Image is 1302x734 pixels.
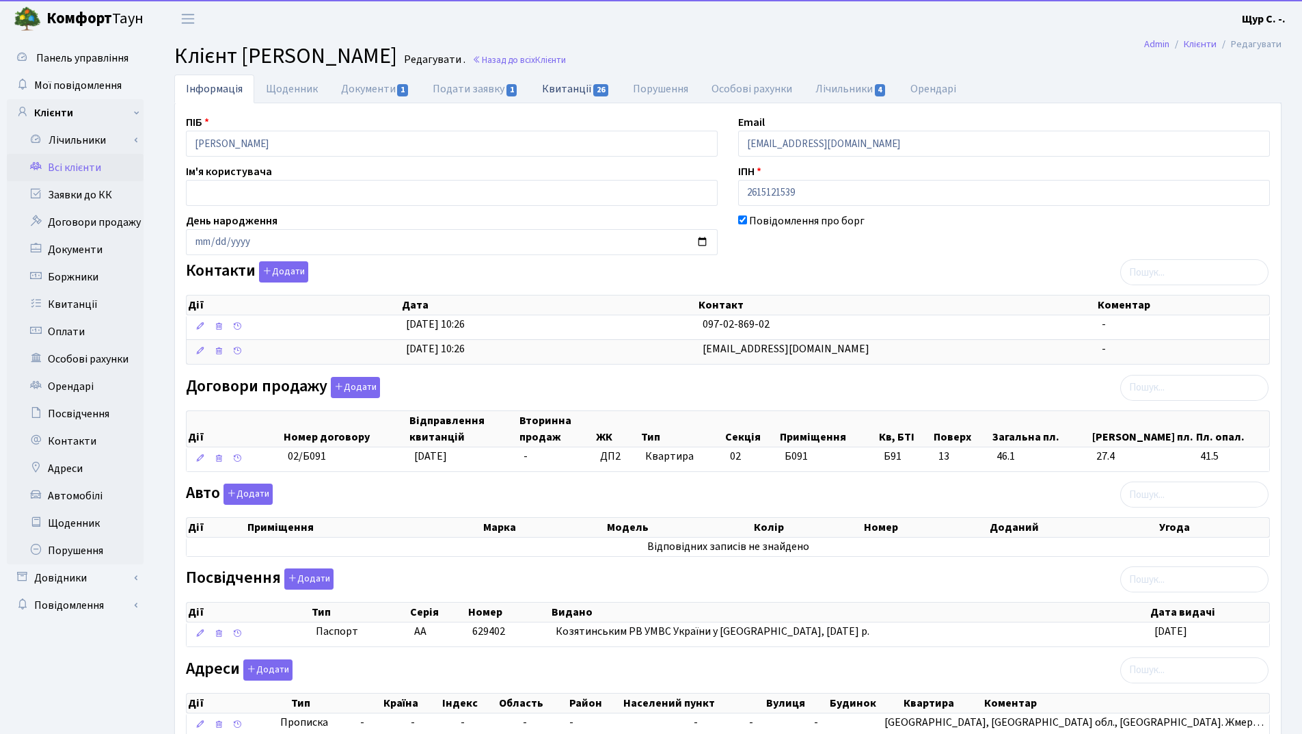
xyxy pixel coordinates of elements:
[409,603,467,622] th: Серія
[187,518,246,537] th: Дії
[331,377,380,398] button: Договори продажу
[467,603,550,622] th: Номер
[7,209,144,236] a: Договори продажу
[1158,518,1269,537] th: Угода
[186,484,273,505] label: Авто
[752,518,863,537] th: Колір
[899,75,968,103] a: Орендарі
[996,449,1085,464] span: 46.1
[7,154,144,181] a: Всі клієнти
[186,213,277,229] label: День народження
[174,40,397,72] span: Клієнт [PERSON_NAME]
[878,411,932,447] th: Кв, БТІ
[804,75,898,103] a: Лічильники
[282,411,408,447] th: Номер договору
[600,449,634,464] span: ДП2
[186,114,209,131] label: ПІБ
[472,624,505,639] span: 629402
[187,694,290,713] th: Дії
[814,715,818,730] span: -
[875,84,886,96] span: 4
[7,400,144,428] a: Посвідчення
[316,624,403,640] span: Паспорт
[1120,482,1269,508] input: Пошук...
[174,75,254,103] a: Інформація
[186,377,380,398] label: Договори продажу
[288,449,326,464] span: 02/Б091
[7,345,144,373] a: Особові рахунки
[187,603,310,622] th: Дії
[530,75,621,103] a: Квитанції
[550,603,1149,622] th: Видано
[1096,449,1189,464] span: 27.4
[595,411,640,447] th: ЖК
[569,715,573,730] span: -
[1217,37,1281,52] li: Редагувати
[414,624,426,639] span: АА
[606,518,752,537] th: Модель
[932,411,991,447] th: Поверх
[46,8,112,29] b: Комфорт
[1102,317,1106,332] span: -
[700,75,804,103] a: Особові рахунки
[254,75,329,103] a: Щоденник
[406,317,465,332] span: [DATE] 10:26
[765,694,828,713] th: Вулиця
[7,318,144,345] a: Оплати
[645,449,719,464] span: Квартира
[622,694,765,713] th: Населений пункт
[738,163,761,180] label: ІПН
[703,317,770,332] span: 097-02-869-02
[1120,566,1269,592] input: Пошук...
[7,291,144,318] a: Квитанції
[16,127,144,154] a: Лічильники
[256,259,308,283] a: Додати
[329,75,421,103] a: Документи
[411,715,415,730] span: -
[1091,411,1195,447] th: [PERSON_NAME] пл.
[1149,603,1269,622] th: Дата видачі
[1242,11,1286,27] a: Щур С. -.
[991,411,1091,447] th: Загальна пл.
[7,72,144,99] a: Мої повідомлення
[14,5,41,33] img: logo.png
[983,694,1269,713] th: Коментар
[988,518,1158,537] th: Доданий
[1124,30,1302,59] nav: breadcrumb
[1195,411,1269,447] th: Пл. опал.
[1184,37,1217,51] a: Клієнти
[408,411,518,447] th: Відправлення квитанцій
[414,449,447,464] span: [DATE]
[7,564,144,592] a: Довідники
[593,84,608,96] span: 26
[749,715,753,730] span: -
[1200,449,1264,464] span: 41.5
[694,715,698,730] span: -
[1120,375,1269,401] input: Пошук...
[523,715,527,730] span: -
[1242,12,1286,27] b: Щур С. -.
[7,99,144,127] a: Клієнти
[187,538,1269,556] td: Відповідних записів не знайдено
[284,568,334,590] button: Посвідчення
[290,694,382,713] th: Тип
[36,51,128,66] span: Панель управління
[785,449,808,464] span: Б091
[34,78,122,93] span: Мої повідомлення
[7,428,144,455] a: Контакти
[259,261,308,283] button: Контакти
[902,694,984,713] th: Квартира
[280,715,328,731] span: Прописка
[730,449,741,464] span: 02
[535,53,566,66] span: Клієнти
[382,694,441,713] th: Країна
[186,261,308,283] label: Контакти
[243,659,293,681] button: Адреси
[7,373,144,400] a: Орендарі
[46,8,144,31] span: Таун
[697,296,1097,315] th: Контакт
[421,75,530,103] a: Подати заявку
[406,341,465,356] span: [DATE] 10:26
[7,592,144,619] a: Повідомлення
[7,181,144,209] a: Заявки до КК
